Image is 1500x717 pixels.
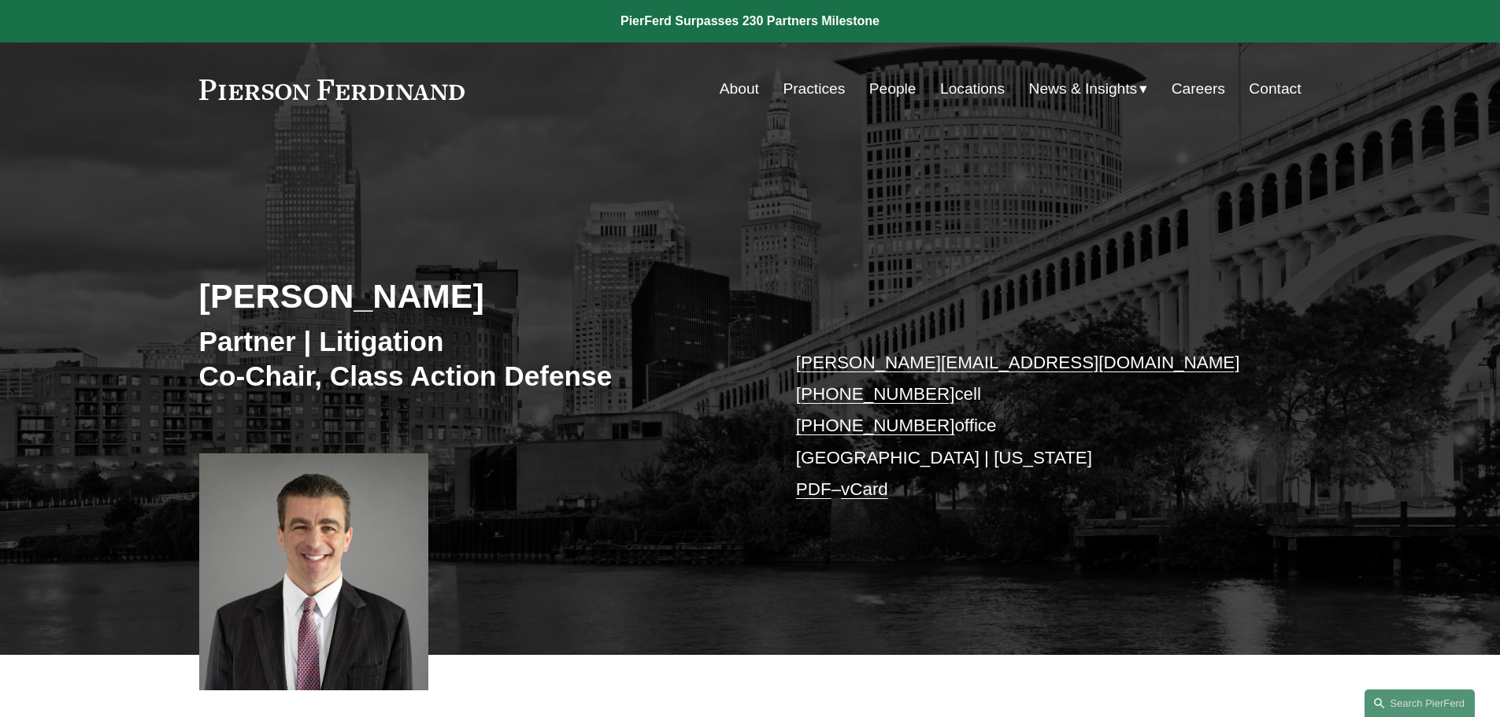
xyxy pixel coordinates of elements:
a: Locations [940,74,1005,104]
p: cell office [GEOGRAPHIC_DATA] | [US_STATE] – [796,347,1255,506]
a: [PHONE_NUMBER] [796,384,955,404]
a: vCard [841,479,888,499]
a: People [869,74,917,104]
h3: Partner | Litigation Co-Chair, Class Action Defense [199,324,750,393]
span: News & Insights [1029,76,1138,103]
a: folder dropdown [1029,74,1148,104]
a: [PHONE_NUMBER] [796,416,955,435]
a: [PERSON_NAME][EMAIL_ADDRESS][DOMAIN_NAME] [796,353,1240,372]
a: Search this site [1365,689,1475,717]
a: PDF [796,479,831,499]
a: Contact [1249,74,1301,104]
a: About [720,74,759,104]
a: Practices [783,74,845,104]
h2: [PERSON_NAME] [199,275,750,316]
a: Careers [1172,74,1225,104]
